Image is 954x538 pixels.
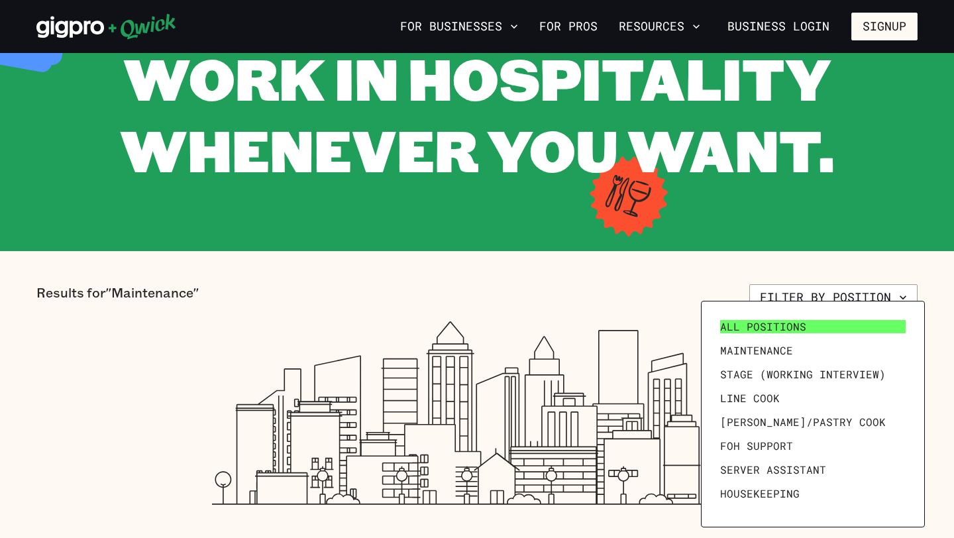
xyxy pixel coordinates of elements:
[720,439,793,453] span: FOH Support
[720,344,793,357] span: Maintenance
[720,320,806,333] span: All Positions
[720,487,800,500] span: Housekeeping
[720,511,780,524] span: Prep Cook
[720,368,886,381] span: Stage (working interview)
[720,415,886,429] span: [PERSON_NAME]/Pastry Cook
[715,315,911,513] ul: Filter by position
[720,392,780,405] span: Line Cook
[720,463,826,476] span: Server Assistant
